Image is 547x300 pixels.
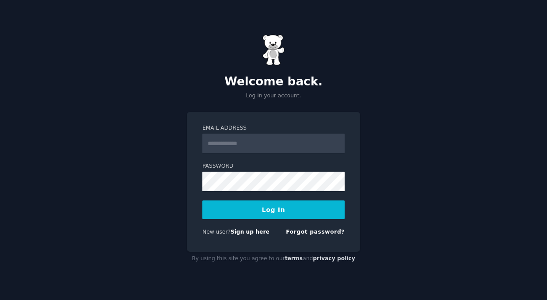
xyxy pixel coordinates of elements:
[262,35,285,65] img: Gummy Bear
[202,124,345,132] label: Email Address
[202,229,231,235] span: New user?
[202,162,345,170] label: Password
[313,255,355,262] a: privacy policy
[202,200,345,219] button: Log In
[286,229,345,235] a: Forgot password?
[187,252,360,266] div: By using this site you agree to our and
[187,75,360,89] h2: Welcome back.
[285,255,303,262] a: terms
[231,229,270,235] a: Sign up here
[187,92,360,100] p: Log in your account.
